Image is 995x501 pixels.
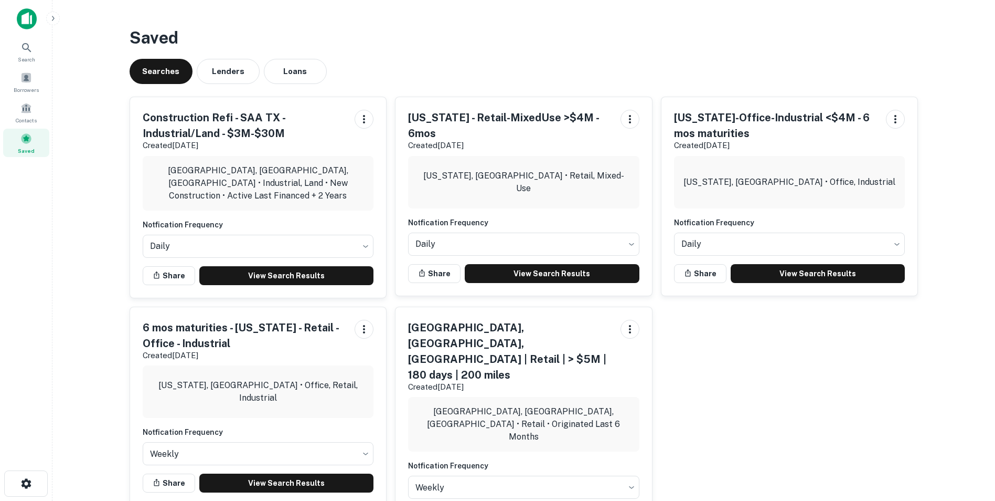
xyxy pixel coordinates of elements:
p: Created [DATE] [408,381,612,393]
div: Without label [674,229,905,259]
div: Without label [143,232,374,261]
h5: [GEOGRAPHIC_DATA], [GEOGRAPHIC_DATA], [GEOGRAPHIC_DATA] | Retail | > $5M | 180 days | 200 miles [408,320,612,383]
button: Share [143,266,195,285]
a: Saved [3,129,49,157]
p: Created [DATE] [408,139,612,152]
p: Created [DATE] [143,139,347,152]
img: capitalize-icon.png [17,8,37,29]
h3: Saved [130,25,918,50]
button: Lenders [197,59,260,84]
h6: Notfication Frequency [408,460,639,472]
button: Share [143,474,195,493]
span: Saved [18,147,35,155]
button: Searches [130,59,192,84]
p: [US_STATE], [GEOGRAPHIC_DATA] • Office, Retail, Industrial [151,379,366,404]
h6: Notfication Frequency [143,219,374,231]
a: Search [3,37,49,66]
button: Share [408,264,461,283]
a: View Search Results [199,266,374,285]
span: Contacts [16,116,37,124]
h5: [US_STATE] - Retail-MixedUse >$4M - 6mos [408,110,612,141]
a: Contacts [3,98,49,127]
h5: Construction Refi - SAA TX - Industrial/Land - $3M-$30M [143,110,347,141]
button: Loans [264,59,327,84]
div: Without label [143,439,374,468]
h6: Notfication Frequency [408,217,639,228]
p: [US_STATE], [GEOGRAPHIC_DATA] • Office, Industrial [683,176,895,189]
button: Share [674,264,726,283]
p: Created [DATE] [674,139,878,152]
a: View Search Results [731,264,905,283]
p: Created [DATE] [143,349,347,362]
span: Search [18,55,35,64]
h6: Notfication Frequency [143,426,374,438]
a: View Search Results [199,474,374,493]
a: Borrowers [3,68,49,96]
div: Without label [408,229,639,259]
a: View Search Results [465,264,639,283]
p: [US_STATE], [GEOGRAPHIC_DATA] • Retail, Mixed-Use [416,170,631,195]
p: [GEOGRAPHIC_DATA], [GEOGRAPHIC_DATA], [GEOGRAPHIC_DATA] • Retail • Originated Last 6 Months [416,405,631,443]
h5: 6 mos maturities - [US_STATE] - Retail -Office - Industrial [143,320,347,351]
h5: [US_STATE]-Office-Industrial <$4M - 6 mos maturities [674,110,878,141]
span: Borrowers [14,86,39,94]
p: [GEOGRAPHIC_DATA], [GEOGRAPHIC_DATA], [GEOGRAPHIC_DATA] • Industrial, Land • New Construction • A... [151,164,366,202]
h6: Notfication Frequency [674,217,905,228]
